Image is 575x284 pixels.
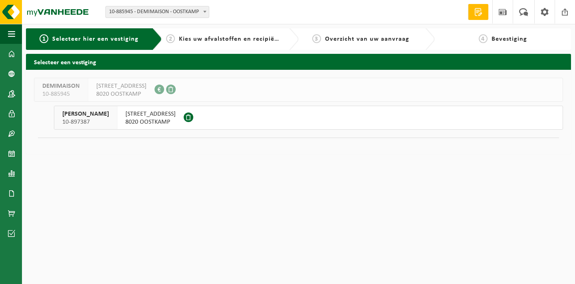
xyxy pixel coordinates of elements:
[479,34,488,43] span: 4
[42,90,80,98] span: 10-885945
[166,34,175,43] span: 2
[42,82,80,90] span: DEMIMAISON
[62,118,109,126] span: 10-897387
[125,110,176,118] span: [STREET_ADDRESS]
[54,106,563,130] button: [PERSON_NAME] 10-897387 [STREET_ADDRESS]8020 OOSTKAMP
[40,34,48,43] span: 1
[492,36,527,42] span: Bevestiging
[52,36,139,42] span: Selecteer hier een vestiging
[26,54,571,69] h2: Selecteer een vestiging
[106,6,209,18] span: 10-885945 - DEMIMAISON - OOSTKAMP
[125,118,176,126] span: 8020 OOSTKAMP
[325,36,409,42] span: Overzicht van uw aanvraag
[62,110,109,118] span: [PERSON_NAME]
[179,36,289,42] span: Kies uw afvalstoffen en recipiënten
[96,90,147,98] span: 8020 OOSTKAMP
[312,34,321,43] span: 3
[96,82,147,90] span: [STREET_ADDRESS]
[105,6,209,18] span: 10-885945 - DEMIMAISON - OOSTKAMP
